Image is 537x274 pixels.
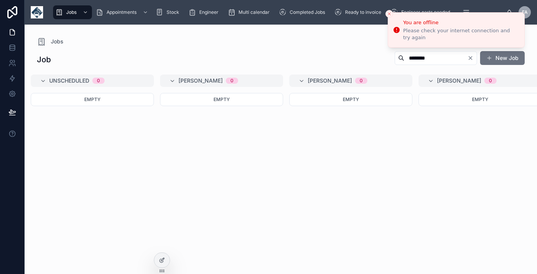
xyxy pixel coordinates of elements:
[522,9,528,15] span: FA
[213,96,230,102] span: Empty
[403,27,518,41] div: Please check your internet connection and try again
[199,9,218,15] span: Engineer
[37,54,51,65] h1: Job
[49,4,506,21] div: scrollable content
[153,5,185,19] a: Stock
[93,5,152,19] a: Appointments
[437,77,481,85] span: [PERSON_NAME]
[225,5,275,19] a: Multi calendar
[37,37,63,46] a: Jobs
[84,96,100,102] span: Empty
[107,9,137,15] span: Appointments
[53,5,92,19] a: Jobs
[360,78,363,84] div: 0
[66,9,77,15] span: Jobs
[489,78,492,84] div: 0
[480,51,525,65] button: New Job
[290,9,325,15] span: Completed Jobs
[31,6,43,18] img: App logo
[277,5,330,19] a: Completed Jobs
[97,78,100,84] div: 0
[230,78,233,84] div: 0
[238,9,270,15] span: Multi calendar
[308,77,352,85] span: [PERSON_NAME]
[51,38,63,45] span: Jobs
[186,5,224,19] a: Engineer
[345,9,381,15] span: Ready to invoice
[388,5,455,19] a: Engineer parts needed
[178,77,223,85] span: [PERSON_NAME]
[167,9,179,15] span: Stock
[49,77,89,85] span: Unscheduled
[467,55,477,61] button: Clear
[403,19,518,27] div: You are offline
[332,5,387,19] a: Ready to invoice
[385,10,393,18] button: Close toast
[343,96,359,102] span: Empty
[472,96,488,102] span: Empty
